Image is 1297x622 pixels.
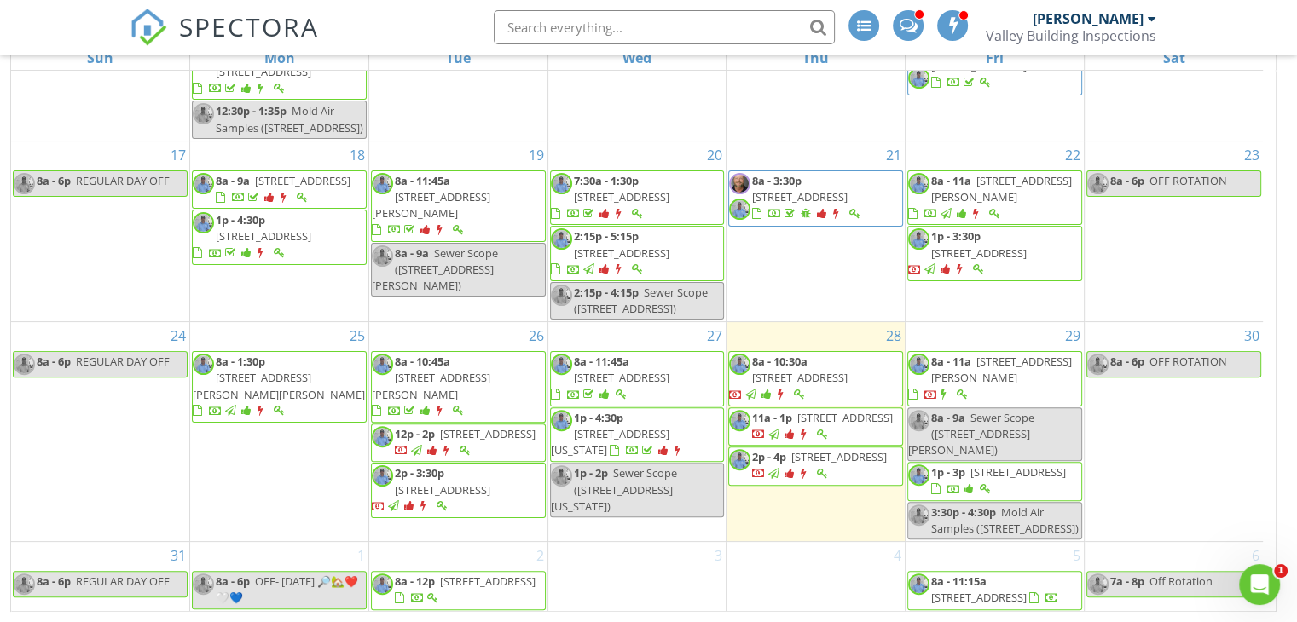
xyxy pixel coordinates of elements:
a: Go to August 26, 2025 [525,322,547,349]
span: [STREET_ADDRESS] [440,426,536,441]
a: Saturday [1159,46,1188,70]
td: Go to September 1, 2025 [190,542,369,612]
td: Go to August 29, 2025 [906,322,1085,542]
td: Go to August 28, 2025 [727,322,906,542]
img: richard.jpg [193,354,214,375]
img: richard.jpg [14,354,35,375]
td: Go to September 4, 2025 [727,542,906,612]
span: 8a - 12p [395,573,435,589]
span: REGULAR DAY OFF [76,173,170,188]
a: Go to September 1, 2025 [354,542,368,569]
span: [STREET_ADDRESS] [970,464,1066,480]
span: 1p - 3p [931,464,965,480]
span: 2:15p - 4:15p [574,285,639,300]
span: [STREET_ADDRESS] [216,64,311,79]
a: 1p - 4:30p [STREET_ADDRESS][US_STATE] [550,407,725,463]
span: [STREET_ADDRESS] [931,590,1027,605]
span: [STREET_ADDRESS] [797,410,893,425]
span: REGULAR DAY OFF [76,354,170,369]
a: 8a - 11a [STREET_ADDRESS][PERSON_NAME] [907,170,1082,226]
td: Go to August 27, 2025 [547,322,727,542]
a: 8a - 1:30p [STREET_ADDRESS][PERSON_NAME][PERSON_NAME] [193,354,365,418]
a: Go to August 19, 2025 [525,141,547,169]
img: richard.jpg [193,573,214,595]
img: richard.jpg [551,173,572,194]
span: [STREET_ADDRESS] [752,370,848,385]
a: Go to August 17, 2025 [167,141,189,169]
span: [STREET_ADDRESS][PERSON_NAME] [372,189,490,221]
a: 11a - 1p [STREET_ADDRESS] [752,410,893,441]
a: Go to August 22, 2025 [1062,141,1084,169]
span: [STREET_ADDRESS] [255,173,350,188]
span: 8a - 11:45a [395,173,450,188]
a: 8a - 1:30p [STREET_ADDRESS][PERSON_NAME][PERSON_NAME] [192,351,367,423]
span: 2:15p - 5:15p [574,228,639,244]
span: 8a - 9a [931,410,965,425]
div: [PERSON_NAME] [1033,10,1144,27]
a: [STREET_ADDRESS] [193,48,311,95]
span: 2p - 4p [752,449,786,464]
td: Go to August 26, 2025 [368,322,547,542]
span: 8a - 6p [37,573,71,589]
span: [STREET_ADDRESS] [574,189,669,204]
span: 7:30a - 1:30p [574,173,639,188]
span: 8a - 10:30a [752,354,808,369]
td: Go to September 3, 2025 [547,542,727,612]
span: [STREET_ADDRESS] [440,573,536,589]
a: 8a - 10:30a [STREET_ADDRESS] [728,351,903,406]
a: Go to August 24, 2025 [167,322,189,349]
img: richard.jpg [193,103,214,124]
span: 1p - 2p [574,465,608,481]
a: [STREET_ADDRESS] [931,42,1027,89]
img: richard.jpg [1087,173,1109,194]
span: 2p - 3:30p [395,465,444,481]
td: Go to August 17, 2025 [11,141,190,321]
td: Go to September 5, 2025 [906,542,1085,612]
a: SPECTORA [130,23,319,59]
a: Thursday [799,46,832,70]
span: 7a - 8p [1110,573,1144,589]
img: richard.jpg [372,173,393,194]
span: 8a - 11a [931,173,971,188]
a: 2p - 3:30p [STREET_ADDRESS] [371,463,546,518]
span: Mold Air Samples ([STREET_ADDRESS]) [216,103,363,135]
a: 2p - 4p [STREET_ADDRESS] [728,446,903,485]
img: richard.jpg [193,173,214,194]
a: 1p - 3:30p [STREET_ADDRESS] [908,228,1027,276]
a: Go to August 18, 2025 [346,141,368,169]
img: richard.jpg [729,449,750,470]
span: [STREET_ADDRESS][PERSON_NAME][PERSON_NAME] [193,370,365,401]
a: 11a - 1p [STREET_ADDRESS] [728,407,903,446]
img: richard.jpg [551,285,572,306]
img: richard.jpg [372,465,393,487]
a: Wednesday [619,46,655,70]
span: 1p - 3:30p [931,228,981,244]
a: 12p - 2p [STREET_ADDRESS] [395,426,536,458]
span: 8a - 10:45a [395,354,450,369]
td: Go to August 31, 2025 [11,542,190,612]
img: richard.jpg [1087,573,1109,595]
span: [STREET_ADDRESS] [791,449,887,464]
img: richard.jpg [908,354,929,375]
span: [STREET_ADDRESS] [931,245,1027,261]
span: [STREET_ADDRESS][US_STATE] [551,426,669,458]
span: 8a - 6p [216,573,250,589]
a: 1p - 3p [STREET_ADDRESS] [931,464,1066,496]
a: 8a - 11a [STREET_ADDRESS][PERSON_NAME] [907,351,1082,406]
td: Go to August 21, 2025 [727,141,906,321]
span: 8a - 9a [395,245,429,261]
a: [STREET_ADDRESS] [192,45,367,101]
a: 8a - 11:45a [STREET_ADDRESS] [551,354,669,401]
span: 3:30p - 4:30p [931,504,996,520]
img: richard.jpg [372,354,393,375]
span: 12:30p - 1:35p [216,103,287,118]
span: Mold Air Samples ([STREET_ADDRESS]) [931,504,1079,536]
a: Go to September 6, 2025 [1248,542,1263,569]
a: 8a - 11:15a [STREET_ADDRESS] [931,573,1059,605]
img: richard.jpg [908,228,929,250]
img: richard.jpg [1087,354,1109,375]
span: 12p - 2p [395,426,435,441]
a: Go to August 23, 2025 [1241,141,1263,169]
span: REGULAR DAY OFF [76,573,170,589]
span: 1p - 4:30p [574,410,623,425]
